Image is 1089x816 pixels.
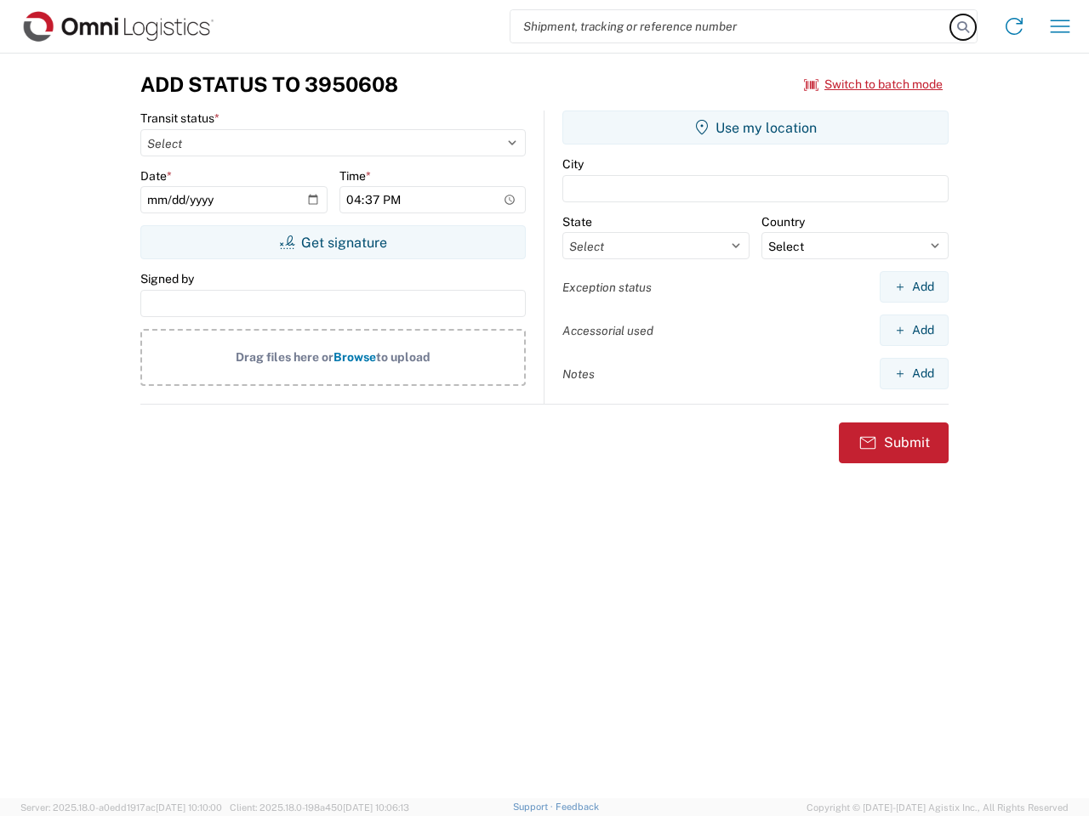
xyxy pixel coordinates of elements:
[140,225,526,259] button: Get signature
[880,271,949,303] button: Add
[761,214,805,229] label: Country
[807,800,1069,815] span: Copyright © [DATE]-[DATE] Agistix Inc., All Rights Reserved
[562,156,584,172] label: City
[140,168,172,184] label: Date
[140,271,194,286] label: Signed by
[376,350,430,364] span: to upload
[343,802,409,813] span: [DATE] 10:06:13
[156,802,222,813] span: [DATE] 10:10:00
[339,168,371,184] label: Time
[510,10,951,42] input: Shipment, tracking or reference number
[562,323,653,338] label: Accessorial used
[562,280,652,295] label: Exception status
[230,802,409,813] span: Client: 2025.18.0-198a450
[880,358,949,389] button: Add
[556,802,599,812] a: Feedback
[140,110,220,126] label: Transit status
[804,71,943,99] button: Switch to batch mode
[140,72,398,97] h3: Add Status to 3950608
[20,802,222,813] span: Server: 2025.18.0-a0edd1917ac
[562,110,949,144] button: Use my location
[562,366,595,382] label: Notes
[880,314,949,346] button: Add
[236,350,334,364] span: Drag files here or
[839,422,949,463] button: Submit
[334,350,376,364] span: Browse
[562,214,592,229] label: State
[513,802,556,812] a: Support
